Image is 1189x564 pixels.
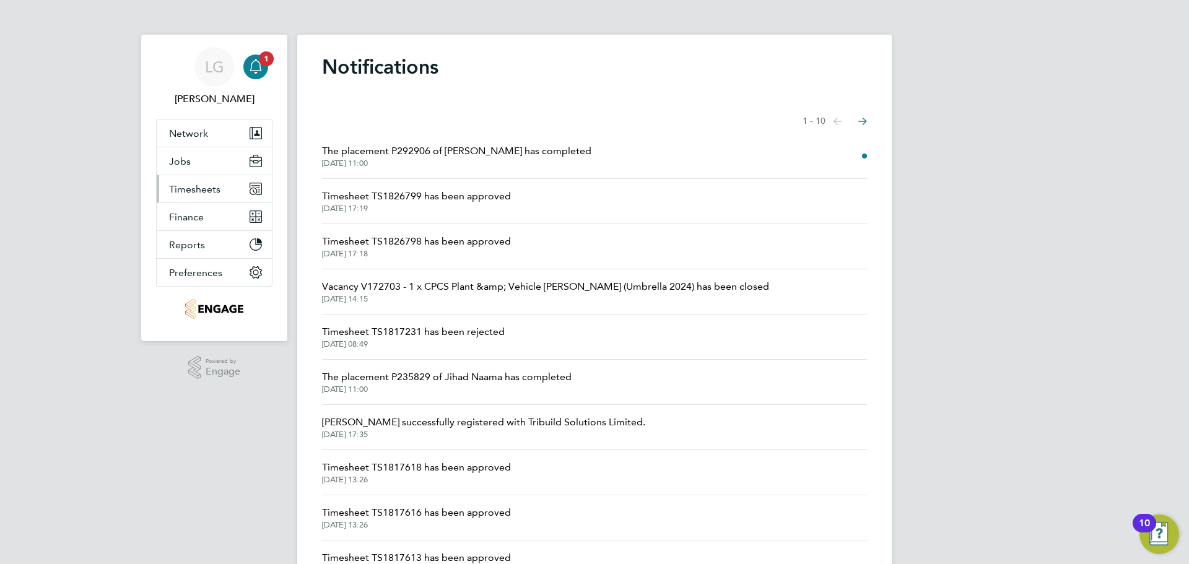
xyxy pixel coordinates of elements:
[322,339,505,349] span: [DATE] 08:49
[322,54,867,79] h1: Notifications
[188,356,241,380] a: Powered byEngage
[141,35,287,341] nav: Main navigation
[322,415,645,430] span: [PERSON_NAME] successfully registered with Tribuild Solutions Limited.
[157,259,272,286] button: Preferences
[322,189,511,214] a: Timesheet TS1826799 has been approved[DATE] 17:19
[157,231,272,258] button: Reports
[322,189,511,204] span: Timesheet TS1826799 has been approved
[156,47,272,106] a: LG[PERSON_NAME]
[169,183,220,195] span: Timesheets
[169,211,204,223] span: Finance
[322,279,769,304] a: Vacancy V172703 - 1 x CPCS Plant &amp; Vehicle [PERSON_NAME] (Umbrella 2024) has been closed[DATE...
[157,147,272,175] button: Jobs
[322,158,591,168] span: [DATE] 11:00
[156,92,272,106] span: Lee Garrity
[157,175,272,202] button: Timesheets
[803,109,867,134] nav: Select page of notifications list
[206,367,240,377] span: Engage
[322,324,505,339] span: Timesheet TS1817231 has been rejected
[322,475,511,485] span: [DATE] 13:26
[322,249,511,259] span: [DATE] 17:18
[322,520,511,530] span: [DATE] 13:26
[322,430,645,440] span: [DATE] 17:35
[259,51,274,66] span: 1
[1139,514,1179,554] button: Open Resource Center, 10 new notifications
[803,115,825,128] span: 1 - 10
[322,234,511,249] span: Timesheet TS1826798 has been approved
[322,234,511,259] a: Timesheet TS1826798 has been approved[DATE] 17:18
[1139,523,1150,539] div: 10
[169,155,191,167] span: Jobs
[169,128,208,139] span: Network
[322,460,511,475] span: Timesheet TS1817618 has been approved
[322,370,572,394] a: The placement P235829 of Jihad Naama has completed[DATE] 11:00
[169,267,222,279] span: Preferences
[322,505,511,520] span: Timesheet TS1817616 has been approved
[322,144,591,168] a: The placement P292906 of [PERSON_NAME] has completed[DATE] 11:00
[322,324,505,349] a: Timesheet TS1817231 has been rejected[DATE] 08:49
[322,294,769,304] span: [DATE] 14:15
[243,47,268,87] a: 1
[322,204,511,214] span: [DATE] 17:19
[322,279,769,294] span: Vacancy V172703 - 1 x CPCS Plant &amp; Vehicle [PERSON_NAME] (Umbrella 2024) has been closed
[322,460,511,485] a: Timesheet TS1817618 has been approved[DATE] 13:26
[322,370,572,384] span: The placement P235829 of Jihad Naama has completed
[322,505,511,530] a: Timesheet TS1817616 has been approved[DATE] 13:26
[322,144,591,158] span: The placement P292906 of [PERSON_NAME] has completed
[157,203,272,230] button: Finance
[206,356,240,367] span: Powered by
[157,119,272,147] button: Network
[205,59,224,75] span: LG
[169,239,205,251] span: Reports
[322,415,645,440] a: [PERSON_NAME] successfully registered with Tribuild Solutions Limited.[DATE] 17:35
[322,384,572,394] span: [DATE] 11:00
[185,299,243,319] img: tribuildsolutions-logo-retina.png
[156,299,272,319] a: Go to home page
